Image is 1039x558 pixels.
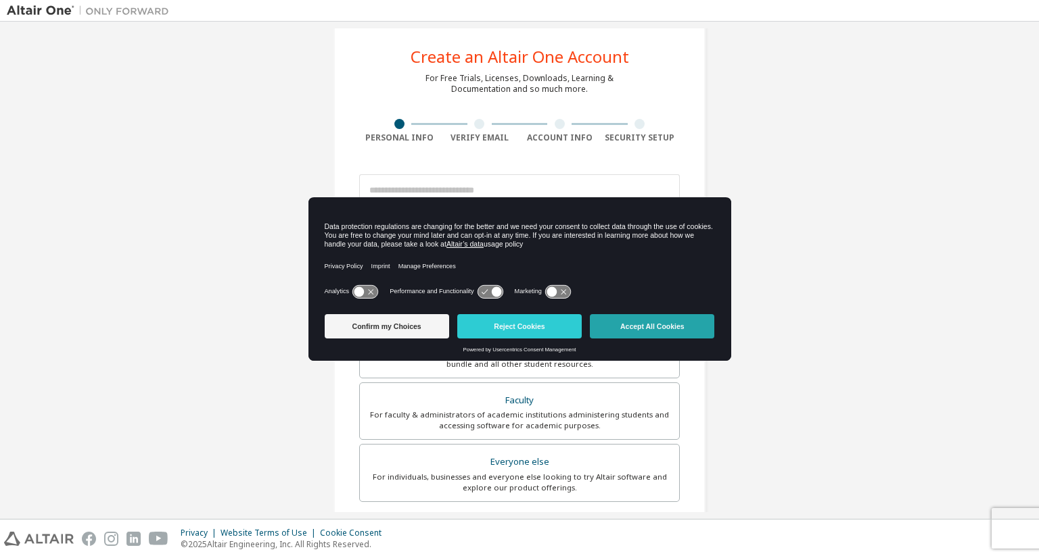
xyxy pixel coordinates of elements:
img: facebook.svg [82,532,96,546]
img: altair_logo.svg [4,532,74,546]
img: linkedin.svg [126,532,141,546]
div: Privacy [181,528,221,538]
div: Everyone else [368,453,671,472]
img: Altair One [7,4,176,18]
div: Personal Info [359,132,440,143]
div: For individuals, businesses and everyone else looking to try Altair software and explore our prod... [368,472,671,493]
div: Cookie Consent [320,528,390,538]
div: Verify Email [440,132,520,143]
div: Security Setup [600,132,680,143]
div: Account Info [519,132,600,143]
p: © 2025 Altair Engineering, Inc. All Rights Reserved. [181,538,390,550]
div: For Free Trials, Licenses, Downloads, Learning & Documentation and so much more. [425,73,614,95]
img: instagram.svg [104,532,118,546]
div: For faculty & administrators of academic institutions administering students and accessing softwa... [368,409,671,431]
img: youtube.svg [149,532,168,546]
div: Create an Altair One Account [411,49,629,65]
div: Website Terms of Use [221,528,320,538]
div: Faculty [368,391,671,410]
